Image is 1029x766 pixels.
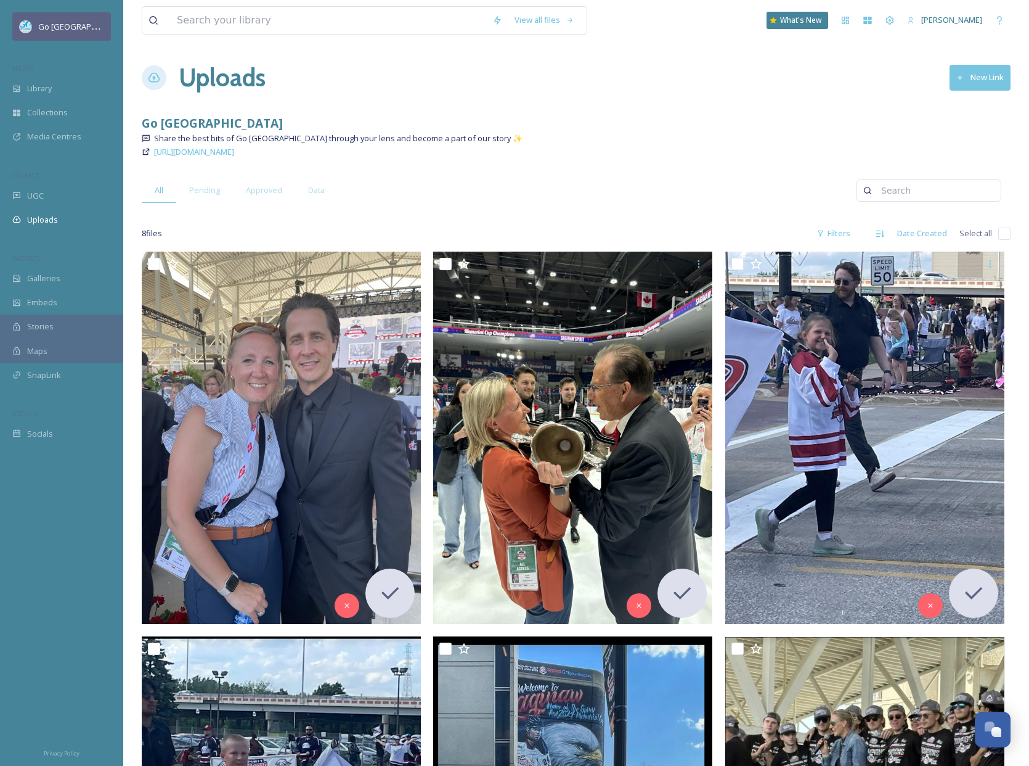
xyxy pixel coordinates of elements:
span: SOCIALS [12,409,37,418]
div: Date Created [891,221,953,245]
span: Go [GEOGRAPHIC_DATA] [38,20,129,32]
span: Collections [27,107,68,118]
a: Privacy Policy [44,745,79,760]
span: COLLECT [12,171,39,180]
button: Open Chat [975,712,1011,747]
span: Privacy Policy [44,749,79,757]
span: Pending [189,184,220,196]
span: Maps [27,345,47,357]
button: New Link [950,65,1011,90]
span: Library [27,83,52,94]
img: ext_1742334682.71299_Tracyfischer1963@yahoo.com-IMG_5562.jpeg [433,252,712,624]
span: Socials [27,428,53,440]
span: Media Centres [27,131,81,142]
span: Stories [27,321,54,332]
a: Uploads [179,59,266,96]
div: Filters [810,221,856,245]
a: [PERSON_NAME] [901,8,988,32]
img: ext_1742334701.093867_Tracyfischer1963@yahoo.com-IMG_4775.jpeg [142,252,421,624]
span: Approved [246,184,282,196]
span: UGC [27,190,44,202]
span: MEDIA [12,64,34,73]
a: [URL][DOMAIN_NAME] [154,144,234,159]
a: View all files [508,8,580,32]
span: [PERSON_NAME] [921,14,982,25]
span: SnapLink [27,369,61,381]
span: Data [308,184,325,196]
span: [URL][DOMAIN_NAME] [154,146,234,157]
span: WIDGETS [12,253,41,263]
span: Galleries [27,273,60,284]
img: GoGreatLogo_MISkies_RegionalTrails%20%281%29.png [20,20,32,33]
span: Embeds [27,297,57,308]
span: Select all [959,228,992,239]
span: Uploads [27,214,58,226]
a: What's New [767,12,828,29]
input: Search your library [171,7,486,34]
span: 8 file s [142,228,162,239]
strong: Go [GEOGRAPHIC_DATA] [142,115,283,131]
span: All [155,184,163,196]
input: Search [875,178,994,203]
img: ext_1742334657.021498_Tracyfischer1963@yahoo.com-IMG_4752.jpeg [725,252,1004,624]
span: Share the best bits of Go [GEOGRAPHIC_DATA] through your lens and become a part of our story ✨ [154,133,523,144]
